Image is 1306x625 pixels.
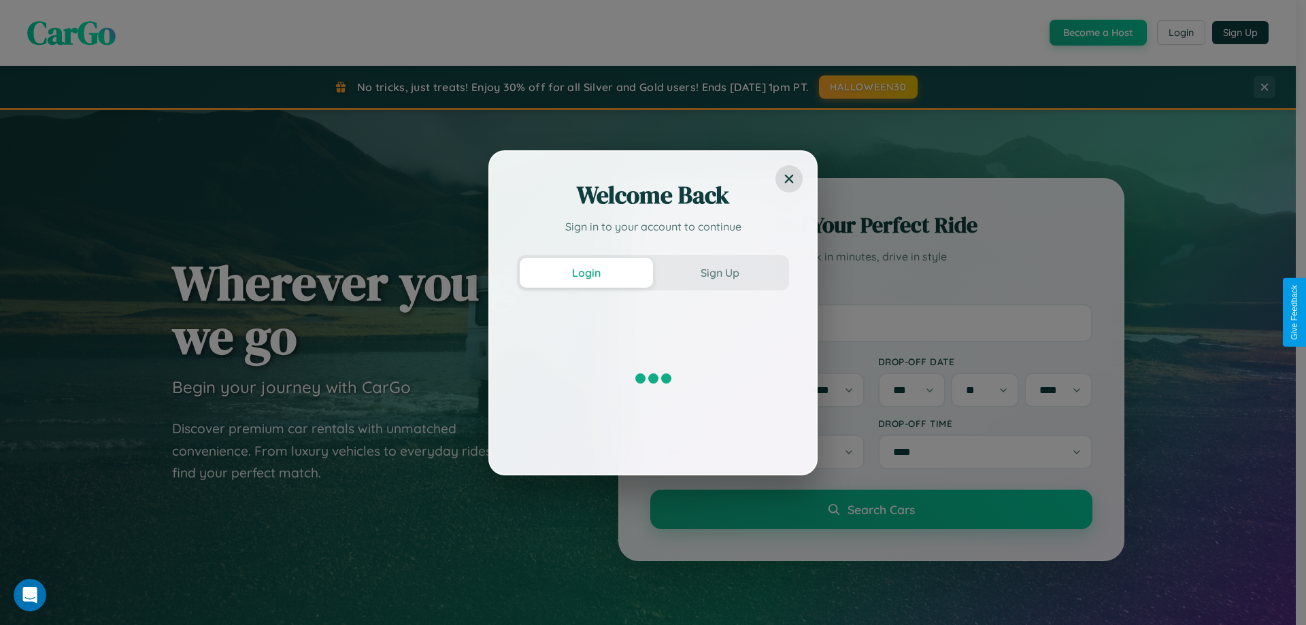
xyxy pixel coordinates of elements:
button: Login [520,258,653,288]
button: Sign Up [653,258,786,288]
iframe: Intercom live chat [14,579,46,611]
div: Give Feedback [1290,285,1299,340]
h2: Welcome Back [517,179,789,212]
p: Sign in to your account to continue [517,218,789,235]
